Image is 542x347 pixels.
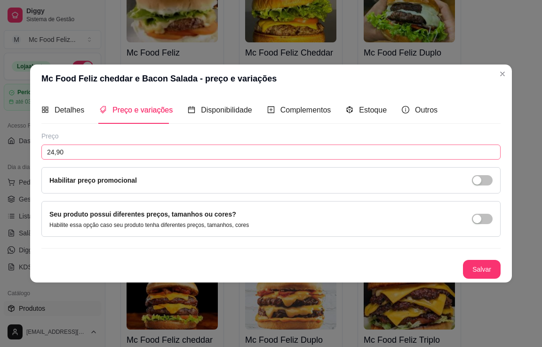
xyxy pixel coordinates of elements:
[49,221,249,229] p: Habilite essa opção caso seu produto tenha diferentes preços, tamanhos, cores
[280,106,331,114] span: Complementos
[359,106,387,114] span: Estoque
[49,177,137,184] label: Habilitar preço promocional
[30,65,512,93] header: Mc Food Feliz cheddar e Bacon Salada - preço e variações
[188,106,195,113] span: calendar
[49,210,236,218] label: Seu produto possui diferentes preços, tamanhos ou cores?
[41,131,501,141] div: Preço
[41,106,49,113] span: appstore
[402,106,409,113] span: info-circle
[99,106,107,113] span: tags
[41,145,501,160] input: Ex.: R$12,99
[495,66,510,81] button: Close
[415,106,438,114] span: Outros
[346,106,353,113] span: code-sandbox
[463,260,501,279] button: Salvar
[201,106,252,114] span: Disponibilidade
[267,106,275,113] span: plus-square
[112,106,173,114] span: Preço e variações
[55,106,84,114] span: Detalhes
